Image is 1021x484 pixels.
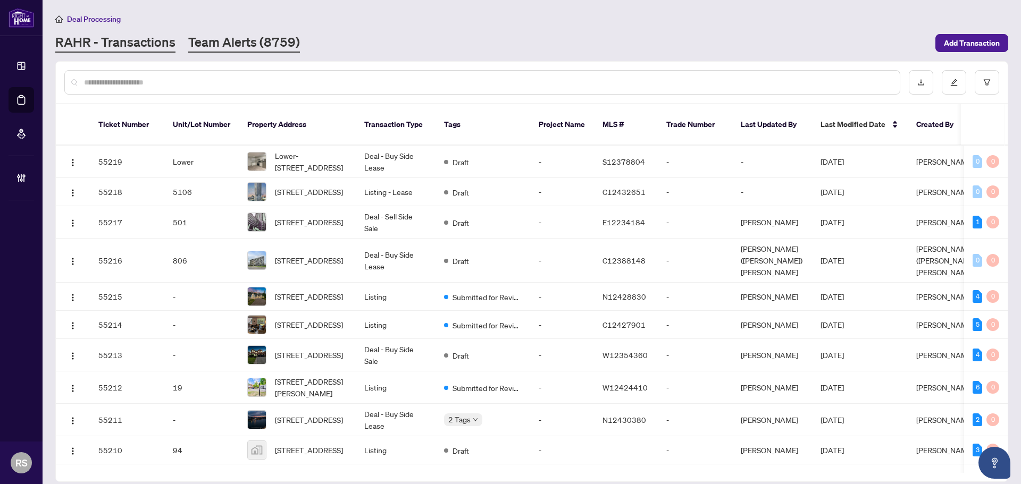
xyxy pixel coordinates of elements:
[164,206,239,239] td: 501
[732,206,812,239] td: [PERSON_NAME]
[602,350,648,360] span: W12354360
[69,384,77,393] img: Logo
[69,257,77,266] img: Logo
[732,339,812,371] td: [PERSON_NAME]
[658,311,732,339] td: -
[90,436,164,464] td: 55210
[275,150,347,173] span: Lower-[STREET_ADDRESS]
[950,79,958,86] span: edit
[602,292,646,301] span: N12428830
[732,311,812,339] td: [PERSON_NAME]
[658,436,732,464] td: -
[69,352,77,360] img: Logo
[64,214,81,231] button: Logo
[90,146,164,178] td: 55219
[821,217,844,227] span: [DATE]
[983,79,991,86] span: filter
[986,290,999,303] div: 0
[973,444,982,456] div: 3
[530,311,594,339] td: -
[69,189,77,197] img: Logo
[973,155,982,168] div: 0
[973,413,982,426] div: 2
[944,35,1000,52] span: Add Transaction
[973,185,982,198] div: 0
[90,178,164,206] td: 55218
[275,216,343,228] span: [STREET_ADDRESS]
[248,316,266,334] img: thumbnail-img
[275,414,343,426] span: [STREET_ADDRESS]
[164,311,239,339] td: -
[986,444,999,456] div: 0
[67,14,121,24] span: Deal Processing
[356,239,436,283] td: Deal - Buy Side Lease
[973,254,982,267] div: 0
[821,415,844,424] span: [DATE]
[90,404,164,436] td: 55211
[530,283,594,311] td: -
[658,283,732,311] td: -
[973,290,982,303] div: 4
[356,178,436,206] td: Listing - Lease
[917,79,925,86] span: download
[602,157,645,166] span: S12378804
[164,436,239,464] td: 94
[356,339,436,371] td: Deal - Buy Side Sale
[821,320,844,329] span: [DATE]
[530,404,594,436] td: -
[812,104,908,146] th: Last Modified Date
[356,146,436,178] td: Deal - Buy Side Lease
[916,244,978,277] span: [PERSON_NAME] ([PERSON_NAME]) [PERSON_NAME]
[973,381,982,394] div: 6
[275,376,347,399] span: [STREET_ADDRESS][PERSON_NAME]
[821,292,844,301] span: [DATE]
[602,187,646,197] span: C12432651
[473,417,478,422] span: down
[986,254,999,267] div: 0
[732,436,812,464] td: [PERSON_NAME]
[164,371,239,404] td: 19
[248,287,266,305] img: thumbnail-img
[916,350,974,360] span: [PERSON_NAME]
[248,213,266,231] img: thumbnail-img
[64,346,81,363] button: Logo
[908,104,972,146] th: Created By
[188,33,300,53] a: Team Alerts (8759)
[90,283,164,311] td: 55215
[909,70,933,95] button: download
[986,155,999,168] div: 0
[275,319,343,330] span: [STREET_ADDRESS]
[732,146,812,178] td: -
[530,146,594,178] td: -
[732,178,812,206] td: -
[90,104,164,146] th: Ticket Number
[164,339,239,371] td: -
[64,288,81,305] button: Logo
[164,283,239,311] td: -
[658,146,732,178] td: -
[821,445,844,455] span: [DATE]
[356,104,436,146] th: Transaction Type
[602,217,645,227] span: E12234184
[453,156,469,168] span: Draft
[55,33,175,53] a: RAHR - Transactions
[164,239,239,283] td: 806
[530,104,594,146] th: Project Name
[275,186,343,198] span: [STREET_ADDRESS]
[448,413,471,426] span: 2 Tags
[69,417,77,425] img: Logo
[602,256,646,265] span: C12388148
[916,217,974,227] span: [PERSON_NAME]
[986,413,999,426] div: 0
[530,178,594,206] td: -
[530,371,594,404] td: -
[64,153,81,170] button: Logo
[986,381,999,394] div: 0
[90,371,164,404] td: 55212
[248,378,266,396] img: thumbnail-img
[248,152,266,171] img: thumbnail-img
[821,157,844,166] span: [DATE]
[69,321,77,330] img: Logo
[275,444,343,456] span: [STREET_ADDRESS]
[356,404,436,436] td: Deal - Buy Side Lease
